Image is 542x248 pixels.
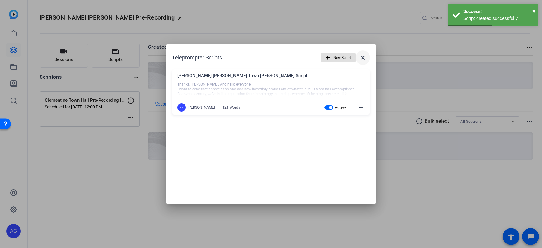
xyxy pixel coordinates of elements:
div: Script created successfully [463,15,534,22]
mat-icon: add [324,54,331,61]
h1: Teleprompter Scripts [172,54,222,61]
mat-icon: more_horiz [357,104,365,111]
button: Close [532,6,536,15]
div: [PERSON_NAME] [188,105,215,110]
button: New Script [321,53,356,62]
mat-icon: close [359,54,366,61]
div: 121 Words [222,105,240,110]
span: New Script [333,52,351,63]
div: AG [177,103,186,112]
div: Success! [463,8,534,15]
span: Active [335,105,347,110]
span: × [532,7,536,14]
div: [PERSON_NAME] [PERSON_NAME] Town [PERSON_NAME] Script [177,72,365,82]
